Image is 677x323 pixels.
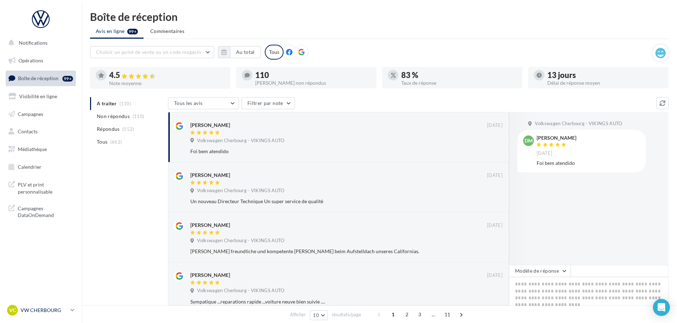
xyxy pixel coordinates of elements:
[4,201,77,222] a: Campagnes DataOnDemand
[547,71,663,79] div: 13 jours
[190,172,230,179] div: [PERSON_NAME]
[190,298,457,305] div: Sympatique ...reparations rapide ...voiture neuve bien suivie ....
[97,113,130,120] span: Non répondus
[401,80,517,85] div: Taux de réponse
[168,97,239,109] button: Tous les avis
[4,107,77,122] a: Campagnes
[4,142,77,157] a: Médiathèque
[535,121,622,127] span: Volkswagen Cherbourg - VIKINGS AUTO
[255,71,371,79] div: 110
[110,139,122,145] span: (662)
[310,310,328,320] button: 10
[4,89,77,104] a: Visibilité en ligne
[18,164,41,170] span: Calendrier
[9,307,16,314] span: VC
[487,222,503,229] span: [DATE]
[487,172,503,179] span: [DATE]
[6,303,76,317] a: VC VW CHERBOURG
[21,307,68,314] p: VW CHERBOURG
[487,272,503,279] span: [DATE]
[4,35,74,50] button: Notifications
[4,177,77,198] a: PLV et print personnalisable
[197,288,284,294] span: Volkswagen Cherbourg - VIKINGS AUTO
[96,49,201,55] span: Choisir un point de vente ou un code magasin
[190,122,230,129] div: [PERSON_NAME]
[197,238,284,244] span: Volkswagen Cherbourg - VIKINGS AUTO
[537,135,576,140] div: [PERSON_NAME]
[197,138,284,144] span: Volkswagen Cherbourg - VIKINGS AUTO
[255,80,371,85] div: [PERSON_NAME] non répondus
[62,76,73,82] div: 99+
[4,124,77,139] a: Contacts
[4,53,77,68] a: Opérations
[18,180,73,195] span: PLV et print personnalisable
[4,160,77,174] a: Calendrier
[190,148,457,155] div: Foi bem atendido
[18,75,58,81] span: Boîte de réception
[122,126,134,132] span: (552)
[90,11,668,22] div: Boîte de réception
[90,46,214,58] button: Choisir un point de vente ou un code magasin
[133,113,145,119] span: (110)
[442,309,453,320] span: 11
[197,188,284,194] span: Volkswagen Cherbourg - VIKINGS AUTO
[387,309,399,320] span: 1
[290,311,306,318] span: Afficher
[18,111,43,117] span: Campagnes
[525,137,533,144] span: DM
[401,309,413,320] span: 2
[18,57,43,63] span: Opérations
[537,150,552,157] span: [DATE]
[18,204,73,219] span: Campagnes DataOnDemand
[109,81,225,86] div: Note moyenne
[190,198,457,205] div: Un nouveau Directeur Technique Un super service de qualité
[428,309,439,320] span: ...
[19,93,57,99] span: Visibilité en ligne
[547,80,663,85] div: Délai de réponse moyen
[109,71,225,79] div: 4.5
[190,248,457,255] div: [PERSON_NAME] freundliche und kompetente [PERSON_NAME] beim Aufstelldach unseres Californias.
[487,122,503,129] span: [DATE]
[414,309,425,320] span: 3
[401,71,517,79] div: 83 %
[190,272,230,279] div: [PERSON_NAME]
[332,311,361,318] span: résultats/page
[509,265,571,277] button: Modèle de réponse
[653,299,670,316] div: Open Intercom Messenger
[150,28,184,35] span: Commentaires
[19,40,47,46] span: Notifications
[18,146,47,152] span: Médiathèque
[265,45,284,60] div: Tous
[4,71,77,86] a: Boîte de réception99+
[537,160,640,167] div: Foi bem atendido
[241,97,295,109] button: Filtrer par note
[97,138,107,145] span: Tous
[174,100,203,106] span: Tous les avis
[218,46,261,58] button: Au total
[97,126,120,133] span: Répondus
[313,312,319,318] span: 10
[190,222,230,229] div: [PERSON_NAME]
[18,128,38,134] span: Contacts
[230,46,261,58] button: Au total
